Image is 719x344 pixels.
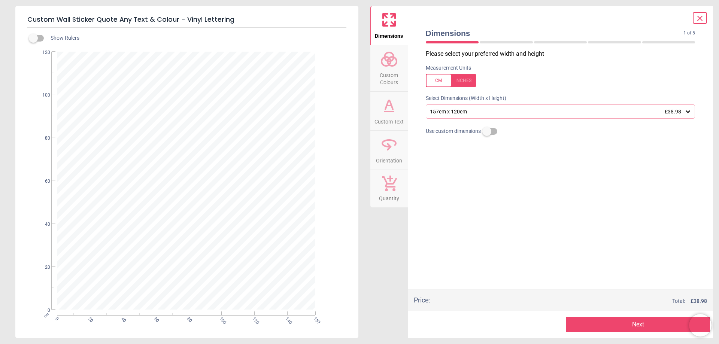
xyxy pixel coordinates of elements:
span: Dimensions [375,29,403,40]
span: £38.98 [665,109,681,115]
h5: Custom Wall Sticker Quote Any Text & Colour - Vinyl Lettering [27,12,346,28]
button: Quantity [370,170,408,207]
p: Please select your preferred width and height [426,50,701,58]
button: Next [566,317,710,332]
div: Show Rulers [33,34,358,43]
button: Dimensions [370,6,408,45]
button: Custom Colours [370,45,408,91]
span: Quantity [379,191,399,203]
button: Orientation [370,131,408,170]
span: 1 of 5 [683,30,695,36]
span: Custom Text [374,115,404,126]
button: Custom Text [370,92,408,131]
iframe: Brevo live chat [689,314,712,337]
span: Dimensions [426,28,684,39]
span: Custom Colours [371,68,407,86]
span: Use custom dimensions [426,128,481,135]
div: 157cm x 120cm [429,109,685,115]
label: Select Dimensions (Width x Height) [420,95,506,102]
span: 38.98 [694,298,707,304]
div: Total: [442,298,707,305]
span: 120 [36,49,50,56]
span: Orientation [376,153,402,165]
span: £ [691,298,707,305]
div: Price : [414,295,430,305]
label: Measurement Units [426,64,471,72]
